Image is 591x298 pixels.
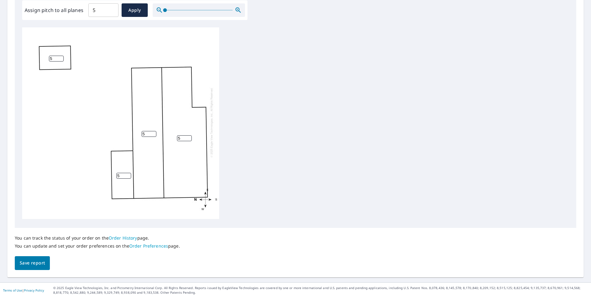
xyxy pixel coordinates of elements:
[122,3,148,17] button: Apply
[129,243,168,249] a: Order Preferences
[3,288,22,292] a: Terms of Use
[127,6,143,14] span: Apply
[15,256,50,270] button: Save report
[24,288,44,292] a: Privacy Policy
[20,259,45,267] span: Save report
[25,6,83,14] label: Assign pitch to all planes
[15,235,180,241] p: You can track the status of your order on the page.
[109,235,137,241] a: Order History
[3,288,44,292] p: |
[15,243,180,249] p: You can update and set your order preferences on the page.
[53,286,588,295] p: © 2025 Eagle View Technologies, Inc. and Pictometry International Corp. All Rights Reserved. Repo...
[88,2,119,19] input: 00.0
